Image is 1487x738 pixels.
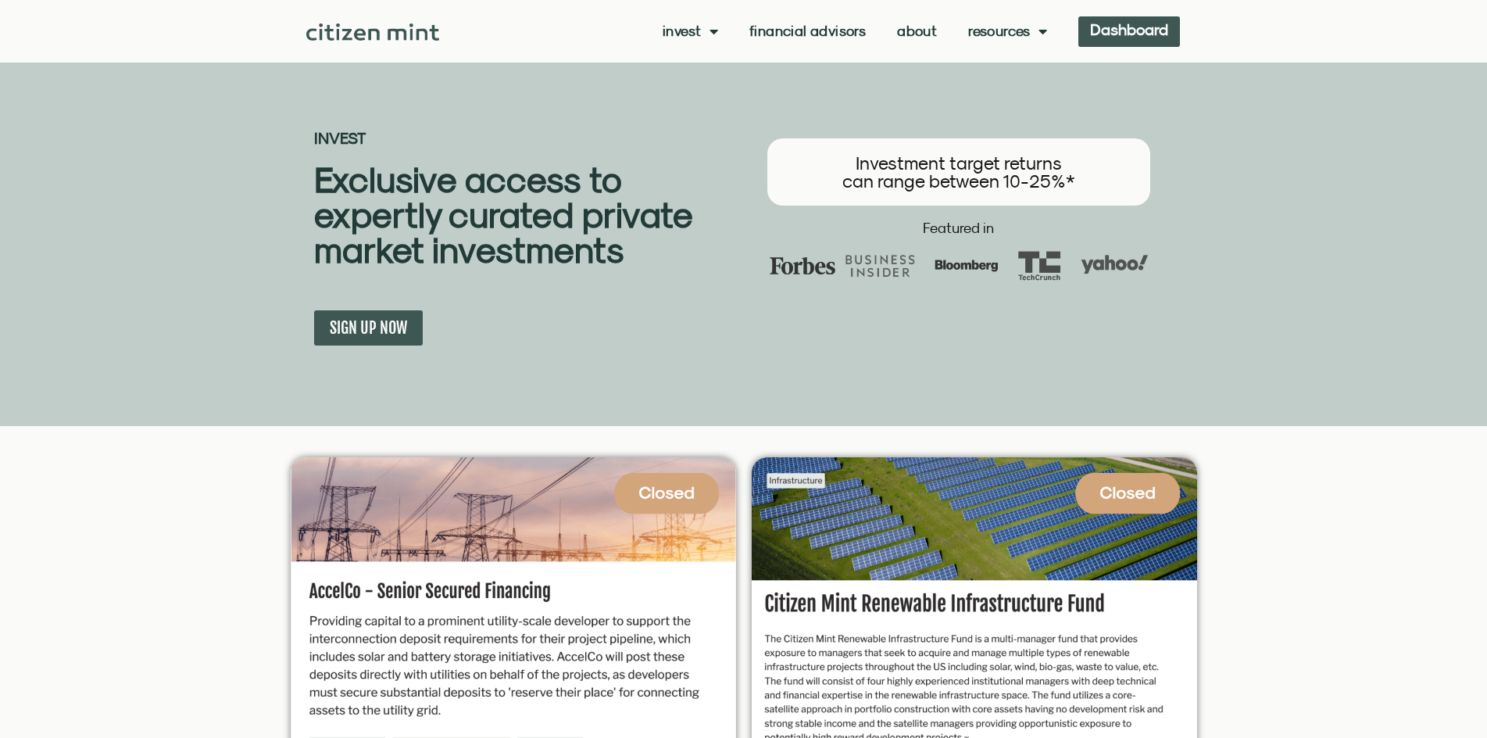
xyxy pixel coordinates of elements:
[330,318,407,338] span: SIGN UP NOW
[314,131,744,146] h2: INVEST
[314,310,423,346] a: SIGN UP NOW
[1078,16,1180,47] a: Dashboard
[968,23,1047,39] a: Resources
[749,23,866,39] a: Financial Advisors
[306,23,440,41] img: Citizen Mint
[752,221,1166,235] h2: Featured in
[663,23,1047,39] nav: Menu
[897,23,937,39] a: About
[314,159,692,270] b: Exclusive access to expertly curated private market investments
[663,23,718,39] a: Invest
[783,154,1135,190] h3: Investment target returns can range between 10-25%*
